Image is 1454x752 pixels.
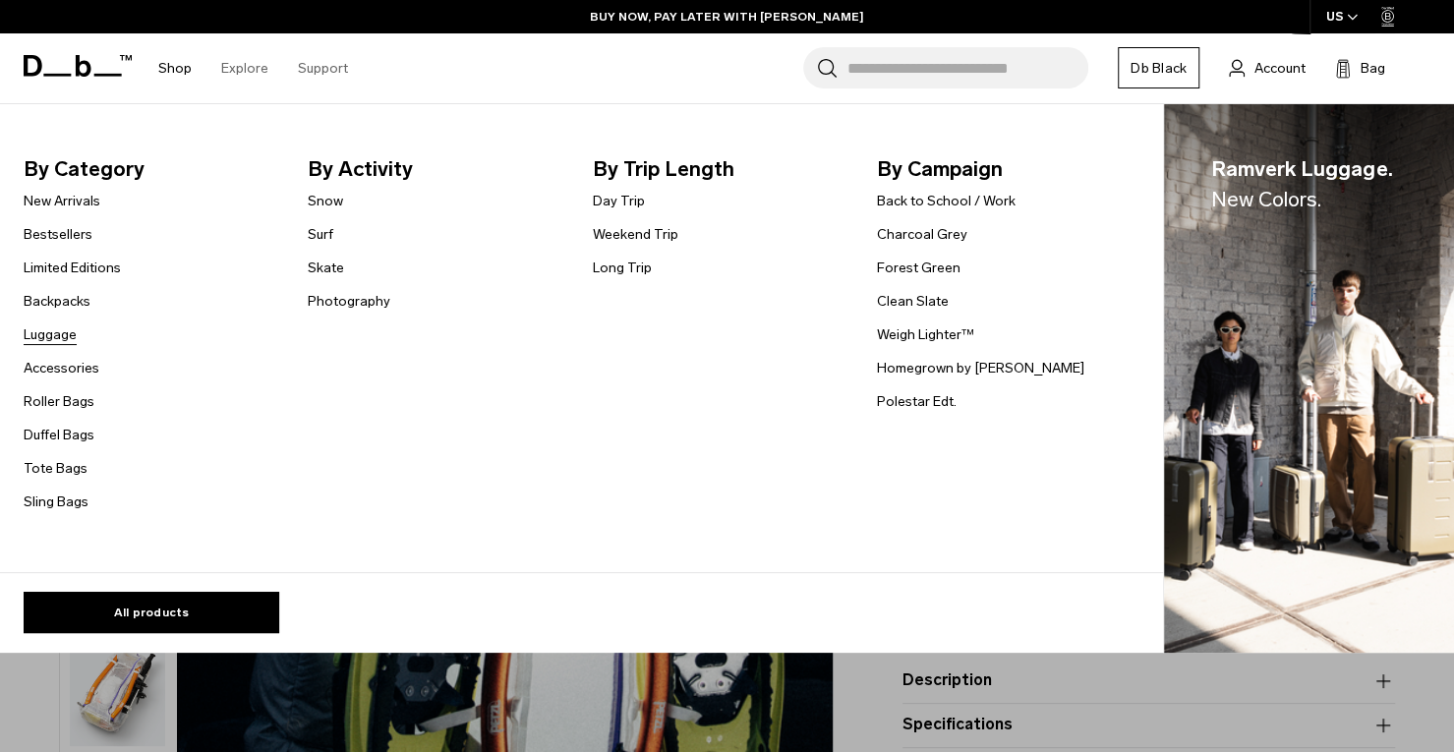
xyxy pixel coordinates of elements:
[877,358,1084,378] a: Homegrown by [PERSON_NAME]
[1211,187,1321,211] span: New Colors.
[1254,58,1306,79] span: Account
[877,224,967,245] a: Charcoal Grey
[877,258,960,278] a: Forest Green
[1361,58,1385,79] span: Bag
[308,153,560,185] span: By Activity
[24,291,90,312] a: Backpacks
[24,224,92,245] a: Bestsellers
[590,8,864,26] a: BUY NOW, PAY LATER WITH [PERSON_NAME]
[308,191,343,211] a: Snow
[877,391,957,412] a: Polestar Edt.
[24,592,279,633] a: All products
[308,258,344,278] a: Skate
[308,291,390,312] a: Photography
[24,492,88,512] a: Sling Bags
[24,191,100,211] a: New Arrivals
[24,258,121,278] a: Limited Editions
[877,291,949,312] a: Clean Slate
[1229,56,1306,80] a: Account
[158,33,192,103] a: Shop
[1164,104,1454,654] a: Ramverk Luggage.New Colors. Db
[144,33,363,103] nav: Main Navigation
[1164,104,1454,654] img: Db
[1118,47,1199,88] a: Db Black
[593,258,652,278] a: Long Trip
[593,153,845,185] span: By Trip Length
[221,33,268,103] a: Explore
[24,391,94,412] a: Roller Bags
[1211,153,1392,215] span: Ramverk Luggage.
[593,224,678,245] a: Weekend Trip
[308,224,333,245] a: Surf
[24,153,276,185] span: By Category
[24,458,87,479] a: Tote Bags
[298,33,348,103] a: Support
[24,425,94,445] a: Duffel Bags
[24,358,99,378] a: Accessories
[877,324,974,345] a: Weigh Lighter™
[877,191,1016,211] a: Back to School / Work
[593,191,645,211] a: Day Trip
[24,324,77,345] a: Luggage
[877,153,1130,185] span: By Campaign
[1335,56,1385,80] button: Bag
